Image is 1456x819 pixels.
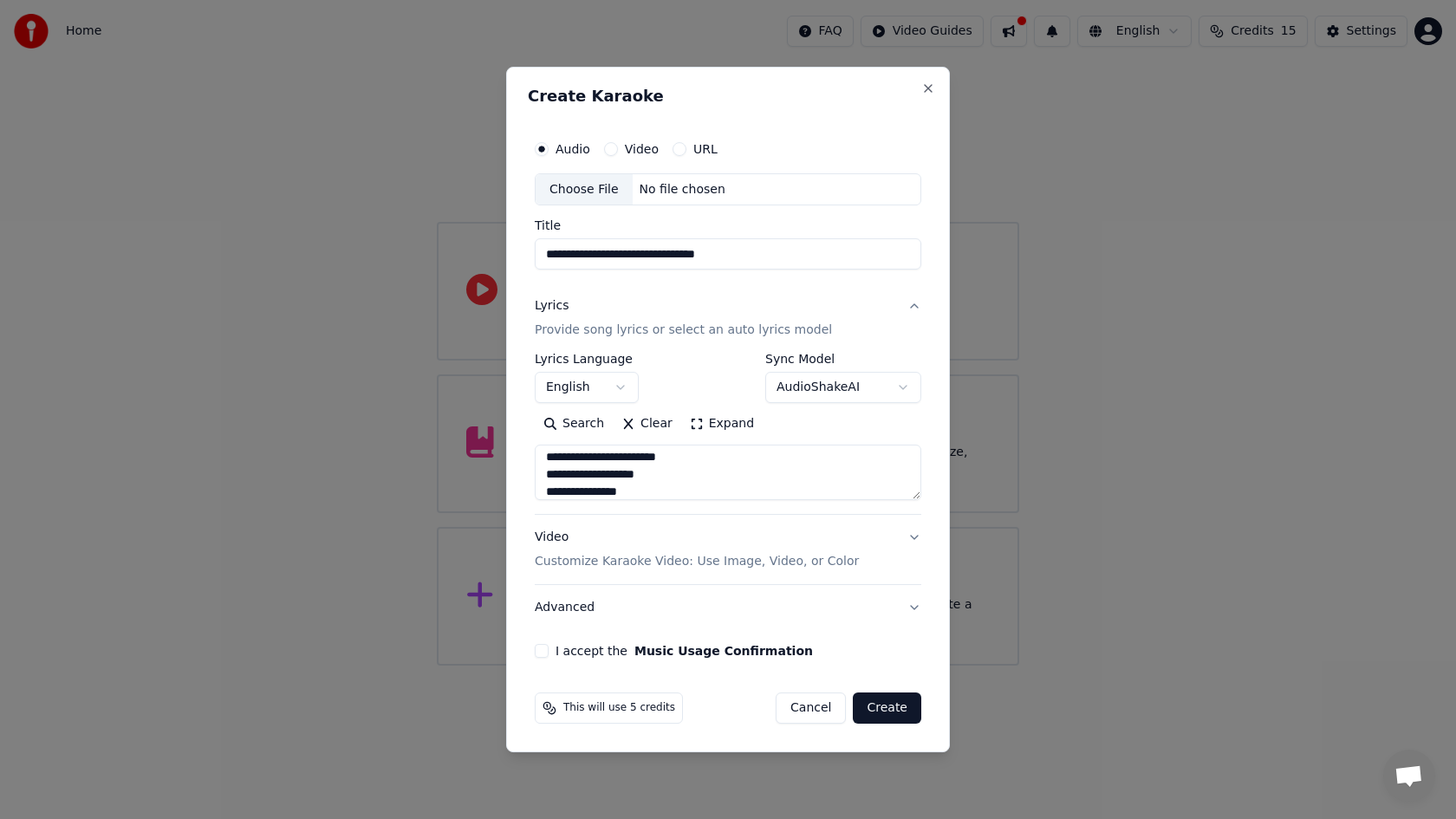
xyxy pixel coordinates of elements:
div: No file chosen [633,181,732,198]
button: LyricsProvide song lyrics or select an auto lyrics model [535,284,921,354]
button: Create [853,692,921,724]
button: I accept the [634,645,813,657]
p: Customize Karaoke Video: Use Image, Video, or Color [535,553,859,570]
p: Provide song lyrics or select an auto lyrics model [535,322,832,340]
h2: Create Karaoke [528,88,928,104]
label: Lyrics Language [535,354,639,366]
button: Cancel [776,692,846,724]
label: Video [625,143,659,155]
label: Title [535,220,921,232]
span: This will use 5 credits [563,701,675,715]
label: I accept the [556,645,813,657]
div: Lyrics [535,298,569,315]
button: Search [535,411,613,439]
button: VideoCustomize Karaoke Video: Use Image, Video, or Color [535,516,921,585]
label: URL [693,143,718,155]
div: Video [535,530,859,571]
button: Clear [613,411,681,439]
button: Advanced [535,585,921,630]
div: Choose File [536,174,633,205]
label: Audio [556,143,590,155]
label: Sync Model [765,354,921,366]
div: LyricsProvide song lyrics or select an auto lyrics model [535,354,921,515]
button: Expand [681,411,763,439]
